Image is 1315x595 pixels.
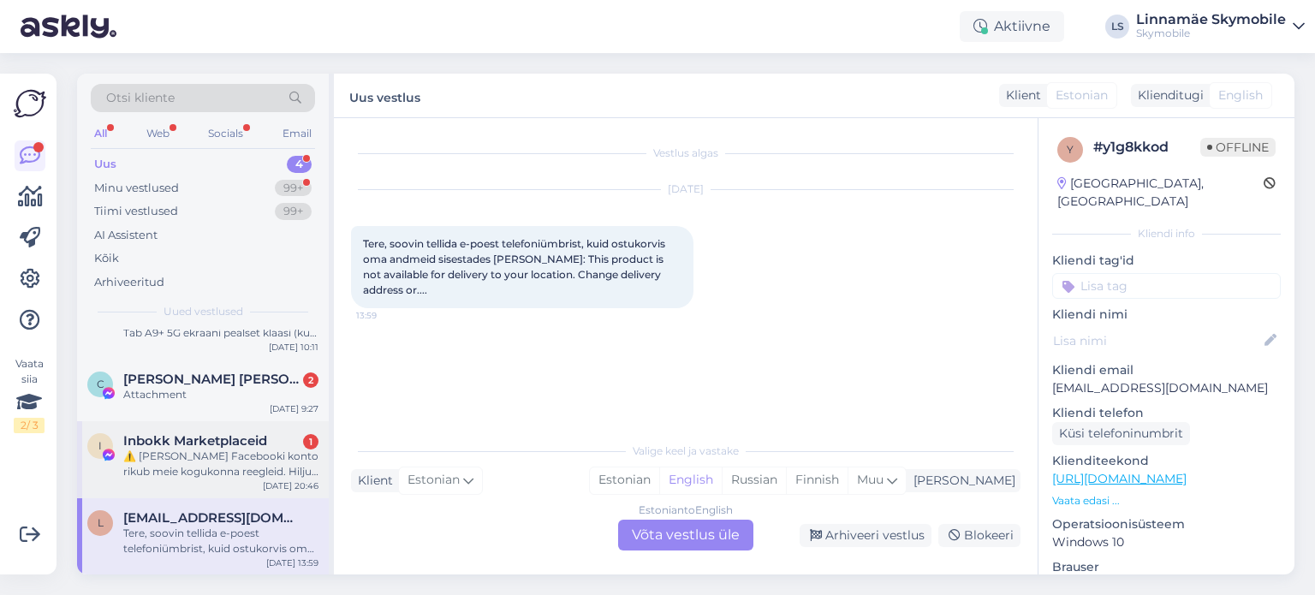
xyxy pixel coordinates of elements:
[351,181,1020,197] div: [DATE]
[351,472,393,490] div: Klient
[1200,138,1276,157] span: Offline
[1052,422,1190,445] div: Küsi telefoninumbrit
[960,11,1064,42] div: Aktiivne
[14,356,45,433] div: Vaata siia
[1052,452,1281,470] p: Klienditeekond
[1057,175,1264,211] div: [GEOGRAPHIC_DATA], [GEOGRAPHIC_DATA]
[1052,558,1281,576] p: Brauser
[1067,143,1074,156] span: y
[94,203,178,220] div: Tiimi vestlused
[279,122,315,145] div: Email
[269,341,318,354] div: [DATE] 10:11
[1093,137,1200,158] div: # y1g8kkod
[263,479,318,492] div: [DATE] 20:46
[907,472,1015,490] div: [PERSON_NAME]
[94,274,164,291] div: Arhiveeritud
[275,203,312,220] div: 99+
[123,387,318,402] div: Attachment
[1052,226,1281,241] div: Kliendi info
[349,84,420,107] label: Uus vestlus
[618,520,753,550] div: Võta vestlus üle
[639,503,733,518] div: Estonian to English
[98,439,102,452] span: I
[1052,471,1187,486] a: [URL][DOMAIN_NAME]
[303,434,318,449] div: 1
[123,433,267,449] span: Inbokk Marketplaceid
[1056,86,1108,104] span: Estonian
[1053,331,1261,350] input: Lisa nimi
[1136,13,1286,27] div: Linnamäe Skymobile
[351,146,1020,161] div: Vestlus algas
[1052,533,1281,551] p: Windows 10
[1136,27,1286,40] div: Skymobile
[275,180,312,197] div: 99+
[722,467,786,493] div: Russian
[800,524,931,547] div: Arhiveeri vestlus
[205,122,247,145] div: Socials
[98,516,104,529] span: l
[1131,86,1204,104] div: Klienditugi
[1052,306,1281,324] p: Kliendi nimi
[123,526,318,556] div: Tere, soovin tellida e-poest telefoniümbrist, kuid ostukorvis oma andmeid sisestades [PERSON_NAME...
[356,309,420,322] span: 13:59
[14,418,45,433] div: 2 / 3
[97,378,104,390] span: С
[938,524,1020,547] div: Blokeeri
[590,467,659,493] div: Estonian
[94,180,179,197] div: Minu vestlused
[270,402,318,415] div: [DATE] 9:27
[1052,379,1281,397] p: [EMAIL_ADDRESS][DOMAIN_NAME]
[1052,515,1281,533] p: Operatsioonisüsteem
[14,87,46,120] img: Askly Logo
[143,122,173,145] div: Web
[1052,361,1281,379] p: Kliendi email
[91,122,110,145] div: All
[408,471,460,490] span: Estonian
[303,372,318,388] div: 2
[266,556,318,569] div: [DATE] 13:59
[363,237,668,296] span: Tere, soovin tellida e-poest telefoniümbrist, kuid ostukorvis oma andmeid sisestades [PERSON_NAME...
[999,86,1041,104] div: Klient
[123,372,301,387] span: Светлана Светлана
[1218,86,1263,104] span: English
[287,156,312,173] div: 4
[164,304,243,319] span: Uued vestlused
[123,449,318,479] div: ⚠️ [PERSON_NAME] Facebooki konto rikub meie kogukonna reegleid. Hiljuti on meie süsteem saanud ka...
[1052,404,1281,422] p: Kliendi telefon
[1105,15,1129,39] div: LS
[1052,273,1281,299] input: Lisa tag
[94,250,119,267] div: Kõik
[1052,493,1281,509] p: Vaata edasi ...
[786,467,848,493] div: Finnish
[94,227,158,244] div: AI Assistent
[1052,252,1281,270] p: Kliendi tag'id
[857,472,884,487] span: Muu
[351,443,1020,459] div: Valige keel ja vastake
[659,467,722,493] div: English
[106,89,175,107] span: Otsi kliente
[123,510,301,526] span: liisijuhe@gmail.com
[94,156,116,173] div: Uus
[1136,13,1305,40] a: Linnamäe SkymobileSkymobile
